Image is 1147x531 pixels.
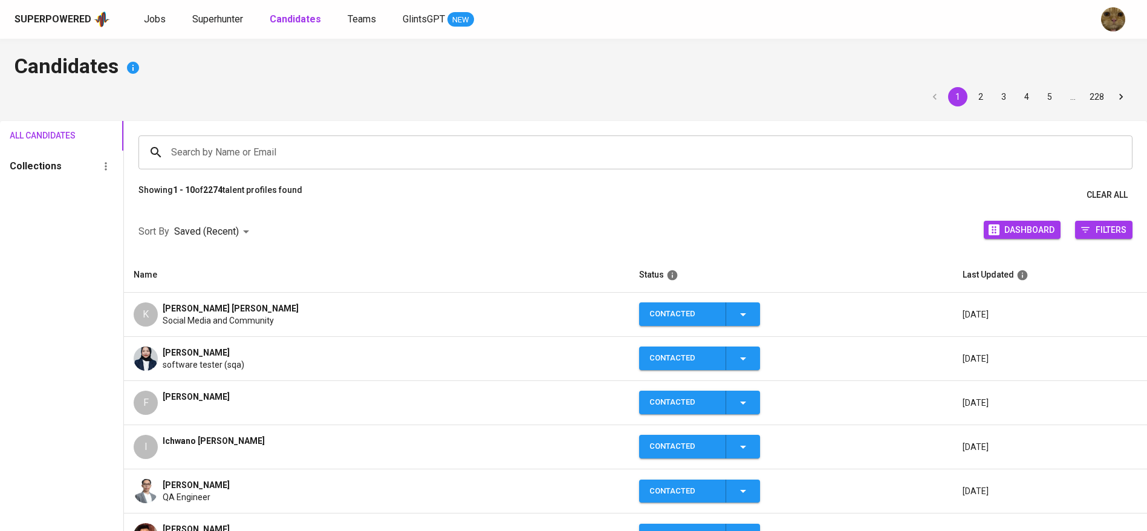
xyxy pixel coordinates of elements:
[270,12,323,27] a: Candidates
[15,10,110,28] a: Superpoweredapp logo
[447,14,474,26] span: NEW
[10,128,60,143] span: All Candidates
[403,12,474,27] a: GlintsGPT NEW
[15,53,1132,82] h4: Candidates
[138,224,169,239] p: Sort By
[163,359,244,371] span: software tester (sqa)
[963,397,1137,409] p: [DATE]
[639,391,760,414] button: Contacted
[134,347,158,371] img: 088a0ed8821756f15dfbbacce57d17ee.jpg
[10,158,62,175] h6: Collections
[163,479,230,491] span: [PERSON_NAME]
[192,12,245,27] a: Superhunter
[971,87,990,106] button: Go to page 2
[134,302,158,327] div: K
[1111,87,1131,106] button: Go to next page
[953,258,1147,293] th: Last Updated
[639,480,760,503] button: Contacted
[174,221,253,243] div: Saved (Recent)
[173,185,195,195] b: 1 - 10
[1075,221,1132,239] button: Filters
[203,185,223,195] b: 2274
[134,479,158,503] img: c32d8ca1f4b2f40f157b72eb50269380.png
[948,87,967,106] button: page 1
[163,314,274,327] span: Social Media and Community
[403,13,445,25] span: GlintsGPT
[984,221,1061,239] button: Dashboard
[348,13,376,25] span: Teams
[994,87,1013,106] button: Go to page 3
[963,308,1137,321] p: [DATE]
[1040,87,1059,106] button: Go to page 5
[1087,187,1128,203] span: Clear All
[1086,87,1108,106] button: Go to page 228
[639,302,760,326] button: Contacted
[1017,87,1036,106] button: Go to page 4
[134,435,158,459] div: I
[963,353,1137,365] p: [DATE]
[629,258,953,293] th: Status
[649,347,716,370] div: Contacted
[639,435,760,458] button: Contacted
[348,12,379,27] a: Teams
[649,302,716,326] div: Contacted
[144,12,168,27] a: Jobs
[649,391,716,414] div: Contacted
[649,480,716,503] div: Contacted
[1004,221,1054,238] span: Dashboard
[1082,184,1132,206] button: Clear All
[15,13,91,27] div: Superpowered
[94,10,110,28] img: app logo
[163,347,230,359] span: [PERSON_NAME]
[1063,91,1082,103] div: …
[270,13,321,25] b: Candidates
[163,302,299,314] span: [PERSON_NAME] [PERSON_NAME]
[174,224,239,239] p: Saved (Recent)
[138,184,302,206] p: Showing of talent profiles found
[1096,221,1126,238] span: Filters
[163,491,210,503] span: QA Engineer
[192,13,243,25] span: Superhunter
[963,441,1137,453] p: [DATE]
[639,347,760,370] button: Contacted
[923,87,1132,106] nav: pagination navigation
[124,258,629,293] th: Name
[163,435,265,447] span: Ichwano [PERSON_NAME]
[963,485,1137,497] p: [DATE]
[144,13,166,25] span: Jobs
[649,435,716,458] div: Contacted
[163,391,230,403] span: [PERSON_NAME]
[1101,7,1125,31] img: ec6c0910-f960-4a00-a8f8-c5744e41279e.jpg
[134,391,158,415] div: F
